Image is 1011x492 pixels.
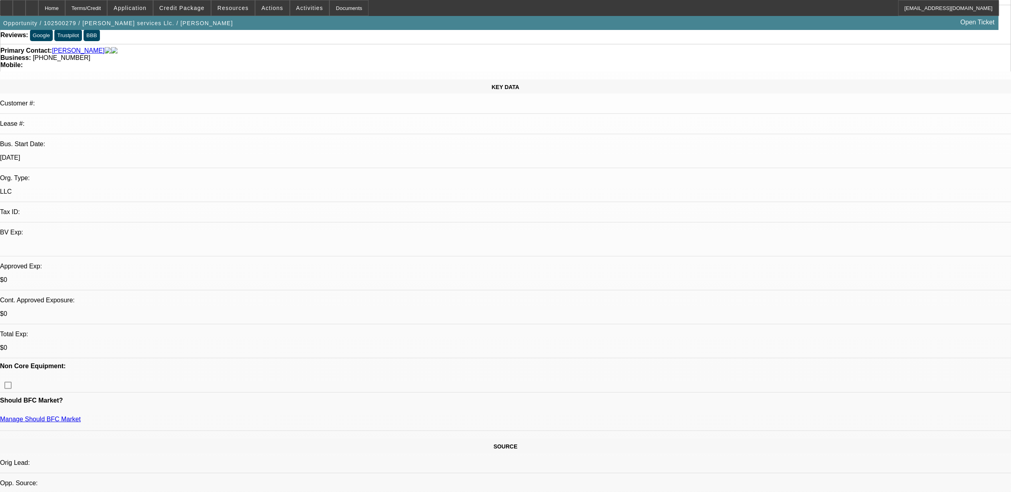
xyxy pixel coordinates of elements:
span: SOURCE [494,443,518,450]
span: KEY DATA [492,84,519,90]
button: Application [108,0,152,16]
button: Google [30,30,53,41]
a: [PERSON_NAME] [52,47,105,54]
button: Actions [255,0,289,16]
button: Resources [211,0,255,16]
button: Activities [290,0,329,16]
span: Actions [261,5,283,11]
strong: Primary Contact: [0,47,52,54]
span: Application [114,5,146,11]
span: [PHONE_NUMBER] [33,54,90,61]
strong: Reviews: [0,32,28,38]
button: BBB [84,30,100,41]
span: Resources [217,5,249,11]
span: Opportunity / 102500279 / [PERSON_NAME] services Llc. / [PERSON_NAME] [3,20,233,26]
strong: Mobile: [0,61,23,68]
strong: Business: [0,54,31,61]
button: Credit Package [154,0,211,16]
button: Trustpilot [54,30,82,41]
img: facebook-icon.png [105,47,111,54]
a: Open Ticket [957,16,998,29]
img: linkedin-icon.png [111,47,118,54]
span: Credit Package [160,5,205,11]
span: Activities [296,5,323,11]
